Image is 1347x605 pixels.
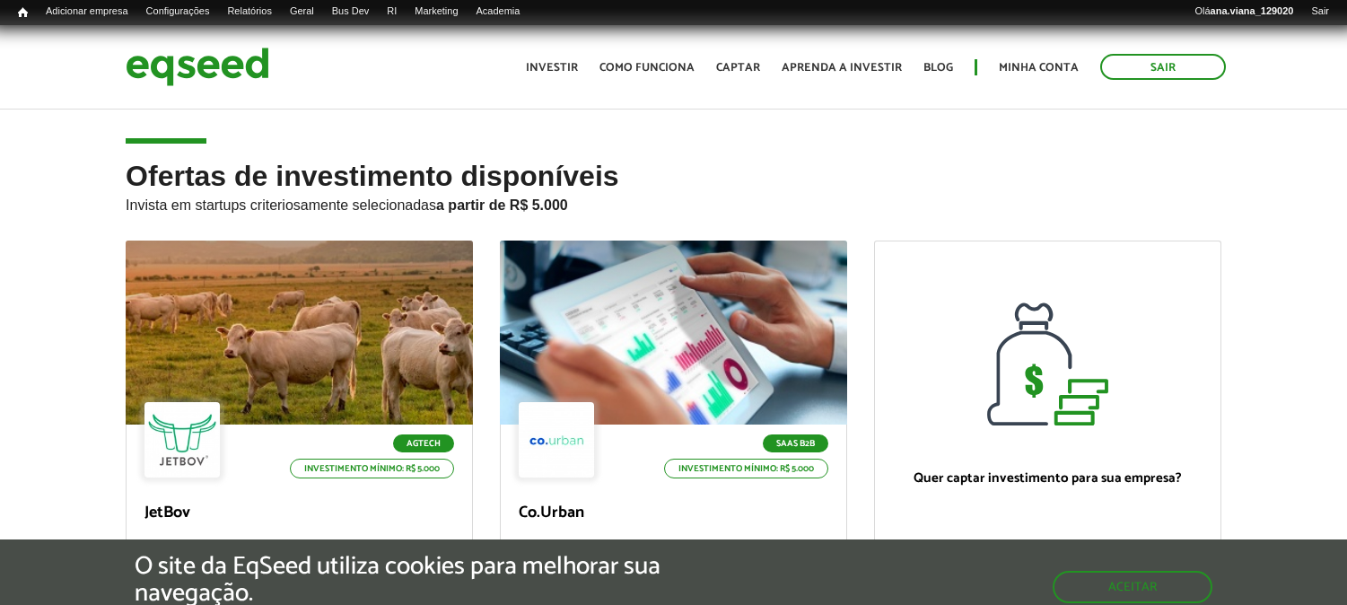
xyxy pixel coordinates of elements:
strong: ana.viana_129020 [1211,5,1294,16]
a: Relatórios [218,4,280,19]
a: Adicionar empresa [37,4,137,19]
a: RI [378,4,406,19]
p: Investimento mínimo: R$ 5.000 [664,459,828,478]
a: Marketing [406,4,467,19]
a: Investir [526,62,578,74]
a: Sair [1302,4,1338,19]
a: Geral [281,4,323,19]
a: Início [9,4,37,22]
p: JetBov [144,504,454,523]
a: Captar [716,62,760,74]
p: Co.Urban [519,504,828,523]
a: Aprenda a investir [782,62,902,74]
strong: a partir de R$ 5.000 [436,197,568,213]
button: Aceitar [1053,571,1212,603]
a: Academia [468,4,529,19]
img: EqSeed [126,43,269,91]
p: Invista em startups criteriosamente selecionadas [126,192,1221,214]
a: Configurações [137,4,219,19]
p: Investimento mínimo: R$ 5.000 [290,459,454,478]
a: Oláana.viana_129020 [1186,4,1303,19]
p: Agtech [393,434,454,452]
a: Como funciona [599,62,695,74]
p: SaaS B2B [763,434,828,452]
p: Quer captar investimento para sua empresa? [893,470,1203,487]
h2: Ofertas de investimento disponíveis [126,161,1221,241]
span: Início [18,6,28,19]
a: Blog [923,62,953,74]
a: Sair [1100,54,1226,80]
a: Bus Dev [323,4,379,19]
a: Minha conta [999,62,1079,74]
